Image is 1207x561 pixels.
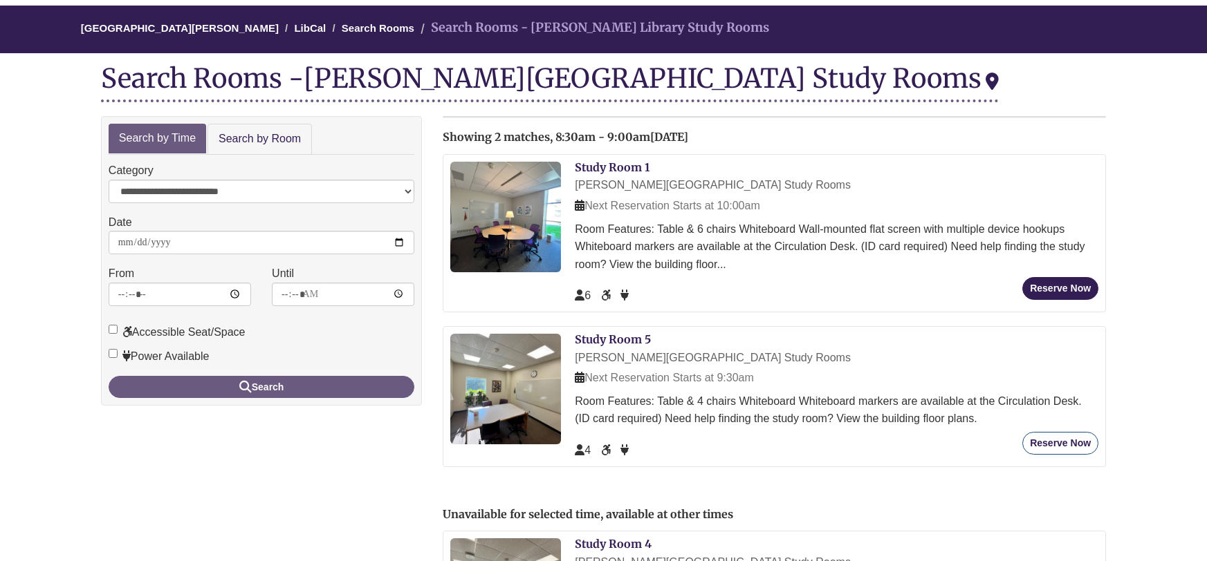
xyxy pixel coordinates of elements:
[450,334,561,444] img: Study Room 5
[272,265,294,283] label: Until
[575,200,759,211] span: Next Reservation Starts at 10:00am
[109,376,414,398] button: Search
[575,332,651,346] a: Study Room 5
[620,289,629,301] span: Power Available
[101,6,1106,53] nav: Breadcrumb
[81,22,279,34] a: [GEOGRAPHIC_DATA][PERSON_NAME]
[294,22,326,34] a: LibCal
[550,130,688,144] span: , 8:30am - 9:00am[DATE]
[109,124,206,153] a: Search by Time
[208,124,312,155] a: Search by Room
[601,289,614,301] span: Accessible Seat/Space
[109,349,118,358] input: Power Available
[342,22,414,34] a: Search Rooms
[109,213,132,231] label: Date
[101,64,999,102] div: Search Rooms -
[109,323,246,341] label: Accessible Seat/Space
[575,372,754,383] span: Next Reservation Starts at 9:30am
[109,265,134,283] label: From
[443,131,1106,144] h2: Showing 2 matches
[443,508,1106,521] h2: Unavailable for selected time, available at other times
[109,325,118,334] input: Accessible Seat/Space
[601,444,614,456] span: Accessible Seat/Space
[575,444,591,456] span: The capacity of this space
[304,61,999,95] div: [PERSON_NAME][GEOGRAPHIC_DATA] Study Rooms
[450,162,561,272] img: Study Room 1
[417,18,769,38] li: Search Rooms - [PERSON_NAME] Library Study Rooms
[109,348,210,365] label: Power Available
[109,162,154,180] label: Category
[575,537,652,551] a: Study Room 4
[575,349,1098,367] div: [PERSON_NAME][GEOGRAPHIC_DATA] Study Rooms
[575,289,591,301] span: The capacity of this space
[575,160,649,174] a: Study Room 1
[575,220,1098,274] div: Room Features: Table & 6 chairs Whiteboard Wall-mounted flat screen with multiple device hookups ...
[1022,277,1098,300] button: Reserve Now
[1022,432,1098,455] button: Reserve Now
[575,392,1098,428] div: Room Features: Table & 4 chairs Whiteboard Whiteboard markers are available at the Circulation De...
[575,176,1098,194] div: [PERSON_NAME][GEOGRAPHIC_DATA] Study Rooms
[620,444,629,456] span: Power Available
